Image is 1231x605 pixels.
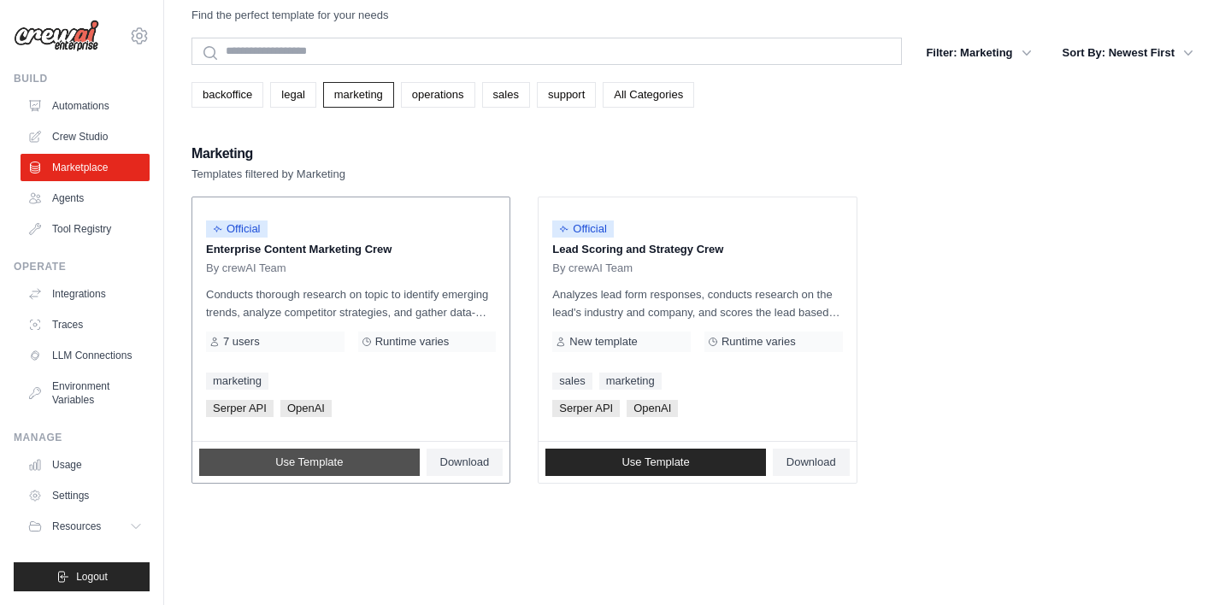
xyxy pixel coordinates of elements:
button: Resources [21,513,150,540]
a: marketing [206,373,268,390]
span: Official [206,220,268,238]
a: sales [482,82,530,108]
a: Marketplace [21,154,150,181]
span: Runtime varies [375,335,450,349]
span: By crewAI Team [552,261,633,275]
a: All Categories [603,82,694,108]
span: Serper API [206,400,274,417]
span: By crewAI Team [206,261,286,275]
span: OpenAI [627,400,678,417]
a: Environment Variables [21,373,150,414]
span: Logout [76,570,108,584]
button: Sort By: Newest First [1052,38,1204,68]
span: Use Template [621,455,689,469]
a: legal [270,82,315,108]
p: Analyzes lead form responses, conducts research on the lead's industry and company, and scores th... [552,285,842,321]
a: marketing [599,373,662,390]
a: Agents [21,185,150,212]
a: Usage [21,451,150,479]
span: Download [440,455,490,469]
p: Enterprise Content Marketing Crew [206,241,496,258]
span: 7 users [223,335,260,349]
a: Traces [21,311,150,338]
a: Automations [21,92,150,120]
p: Lead Scoring and Strategy Crew [552,241,842,258]
p: Find the perfect template for your needs [191,7,389,24]
p: Conducts thorough research on topic to identify emerging trends, analyze competitor strategies, a... [206,285,496,321]
a: operations [401,82,475,108]
span: Official [552,220,614,238]
a: marketing [323,82,394,108]
span: Resources [52,520,101,533]
a: Crew Studio [21,123,150,150]
div: Manage [14,431,150,444]
a: backoffice [191,82,263,108]
span: Use Template [275,455,343,469]
a: LLM Connections [21,342,150,369]
a: Tool Registry [21,215,150,243]
a: Use Template [199,449,420,476]
span: Runtime varies [722,335,796,349]
a: Download [773,449,850,476]
span: OpenAI [280,400,332,417]
span: Download [786,455,836,469]
span: New template [569,335,637,349]
a: Download [427,449,504,476]
span: Serper API [552,400,620,417]
a: Use Template [545,449,766,476]
img: Logo [14,20,99,52]
div: Operate [14,260,150,273]
a: sales [552,373,592,390]
a: Settings [21,482,150,509]
h2: Marketing [191,142,345,166]
a: Integrations [21,280,150,308]
p: Templates filtered by Marketing [191,166,345,183]
a: support [537,82,596,108]
button: Filter: Marketing [916,38,1041,68]
div: Build [14,72,150,85]
button: Logout [14,562,150,591]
